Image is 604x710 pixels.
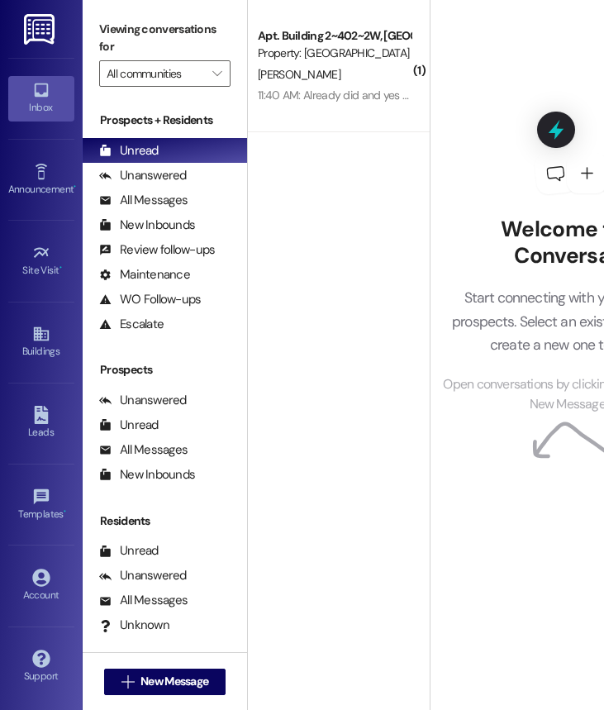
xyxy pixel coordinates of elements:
[258,88,420,102] div: 11:40 AM: Already did and yes I do
[99,217,195,234] div: New Inbounds
[99,17,231,60] label: Viewing conversations for
[99,441,188,459] div: All Messages
[64,506,66,517] span: •
[99,542,159,560] div: Unread
[107,60,204,87] input: All communities
[99,192,188,209] div: All Messages
[99,617,169,634] div: Unknown
[140,673,208,690] span: New Message
[83,361,247,379] div: Prospects
[8,239,74,284] a: Site Visit •
[99,466,195,484] div: New Inbounds
[8,483,74,527] a: Templates •
[99,592,188,609] div: All Messages
[258,27,411,45] div: Apt. Building 2~402~2W, [GEOGRAPHIC_DATA]
[99,567,187,584] div: Unanswered
[99,316,164,333] div: Escalate
[258,45,411,62] div: Property: [GEOGRAPHIC_DATA]
[121,675,134,689] i: 
[99,266,190,284] div: Maintenance
[74,181,76,193] span: •
[8,645,74,689] a: Support
[8,320,74,365] a: Buildings
[99,291,201,308] div: WO Follow-ups
[258,67,340,82] span: [PERSON_NAME]
[8,401,74,446] a: Leads
[99,142,159,160] div: Unread
[99,417,159,434] div: Unread
[212,67,221,80] i: 
[83,512,247,530] div: Residents
[24,14,58,45] img: ResiDesk Logo
[8,76,74,121] a: Inbox
[99,167,187,184] div: Unanswered
[104,669,226,695] button: New Message
[99,392,187,409] div: Unanswered
[83,112,247,129] div: Prospects + Residents
[59,262,62,274] span: •
[99,241,215,259] div: Review follow-ups
[8,564,74,608] a: Account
